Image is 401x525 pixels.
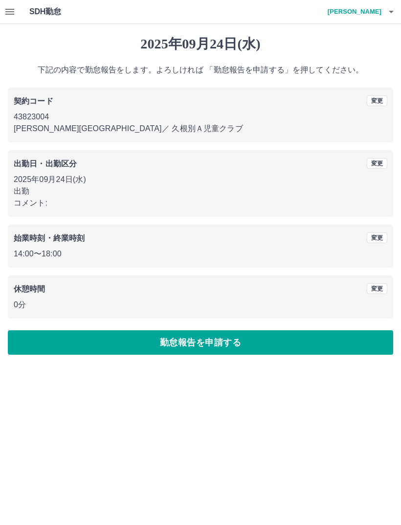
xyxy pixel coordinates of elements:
b: 契約コード [14,97,53,105]
b: 休憩時間 [14,285,45,293]
h1: 2025年09月24日(水) [8,36,393,52]
p: [PERSON_NAME][GEOGRAPHIC_DATA] ／ 久根別Ａ児童クラブ [14,123,387,135]
b: 出勤日・出勤区分 [14,160,77,168]
button: 変更 [367,158,387,169]
p: 0分 [14,299,387,311]
button: 変更 [367,95,387,106]
p: 出勤 [14,185,387,197]
p: コメント: [14,197,387,209]
p: 2025年09月24日(水) [14,174,387,185]
button: 変更 [367,232,387,243]
p: 14:00 〜 18:00 [14,248,387,260]
button: 変更 [367,283,387,294]
p: 43823004 [14,111,387,123]
p: 下記の内容で勤怠報告をします。よろしければ 「勤怠報告を申請する」を押してください。 [8,64,393,76]
button: 勤怠報告を申請する [8,330,393,355]
b: 始業時刻・終業時刻 [14,234,85,242]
